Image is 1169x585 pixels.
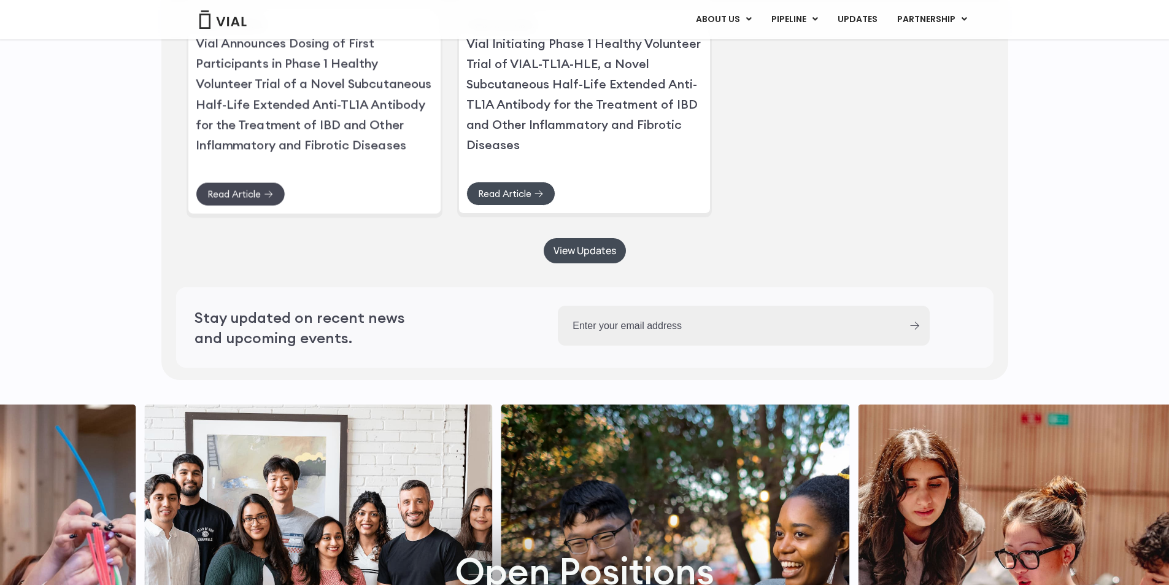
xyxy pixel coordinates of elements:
span: View Updates [554,246,616,255]
input: Enter your email address [558,306,899,346]
h2: Stay updated on recent news and upcoming events. [195,308,434,347]
span: Read Article [478,189,531,198]
input: Submit [910,322,919,330]
span: Read Article [207,190,261,199]
a: PARTNERSHIPMenu Toggle [887,9,977,30]
a: Read Article [466,182,555,206]
a: PIPELINEMenu Toggle [762,9,827,30]
a: View Updates [544,238,626,263]
a: ABOUT USMenu Toggle [686,9,761,30]
a: Read Article [196,182,285,206]
img: Vial Logo [198,10,247,29]
a: UPDATES [828,9,887,30]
